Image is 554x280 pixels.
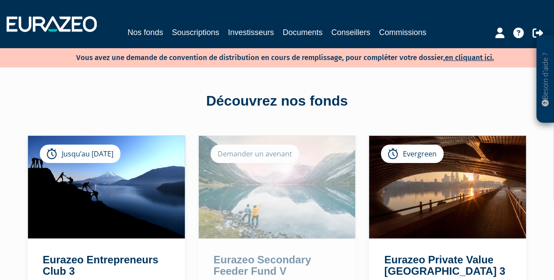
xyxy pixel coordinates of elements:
a: Commissions [379,26,427,39]
div: Découvrez nos fonds [28,91,527,111]
div: Evergreen [381,145,444,163]
img: Eurazeo Private Value Europe 3 [369,136,526,238]
a: Nos fonds [127,26,163,40]
p: Besoin d'aide ? [540,40,550,119]
img: Eurazeo Secondary Feeder Fund V [199,136,356,238]
img: 1732889491-logotype_eurazeo_blanc_rvb.png [7,16,97,32]
a: en cliquant ici. [445,53,494,62]
div: Demander un avenant [211,145,299,163]
a: Eurazeo Private Value [GEOGRAPHIC_DATA] 3 [384,254,505,277]
img: Eurazeo Entrepreneurs Club 3 [28,136,185,238]
a: Conseillers [332,26,371,39]
p: Vous avez une demande de convention de distribution en cours de remplissage, pour compléter votre... [51,50,494,63]
a: Investisseurs [228,26,274,39]
a: Eurazeo Entrepreneurs Club 3 [43,254,159,277]
a: Souscriptions [172,26,219,39]
a: Eurazeo Secondary Feeder Fund V [214,254,311,277]
div: Jusqu’au [DATE] [40,145,120,163]
a: Documents [283,26,323,39]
